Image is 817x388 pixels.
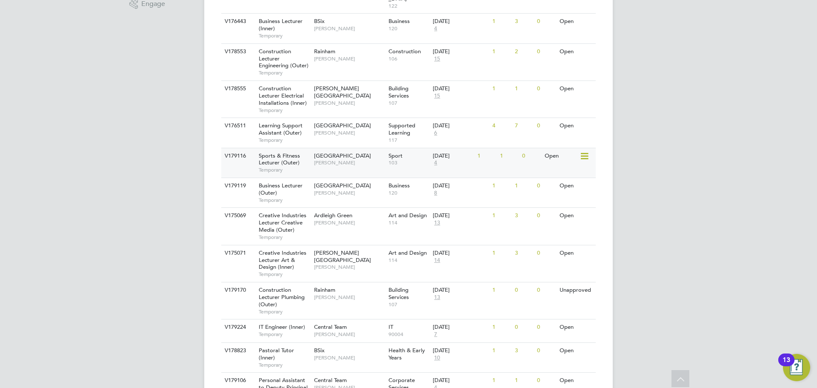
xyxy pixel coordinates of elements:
span: 106 [389,55,429,62]
div: Open [557,118,594,134]
span: Temporary [259,69,310,76]
span: Temporary [259,234,310,241]
span: 8 [433,190,438,197]
div: V179116 [223,148,252,164]
span: Temporary [259,271,310,278]
span: Sport [389,152,403,159]
span: [PERSON_NAME] [314,354,384,361]
span: 122 [389,3,429,9]
span: Learning Support Assistant (Outer) [259,122,303,136]
div: V179119 [223,178,252,194]
div: 0 [535,208,557,224]
div: 3 [513,14,535,29]
span: [PERSON_NAME][GEOGRAPHIC_DATA] [314,249,371,264]
span: 13 [433,219,441,227]
div: 1 [490,81,512,97]
div: V176443 [223,14,252,29]
span: Temporary [259,32,310,39]
div: 1 [490,14,512,29]
span: 10 [433,354,441,362]
div: 7 [513,118,535,134]
span: Temporary [259,107,310,114]
span: 13 [433,294,441,301]
span: [PERSON_NAME] [314,25,384,32]
span: [PERSON_NAME] [314,294,384,301]
span: Construction Lecturer Engineering (Outer) [259,48,309,69]
div: 4 [490,118,512,134]
div: 0 [535,81,557,97]
span: Temporary [259,137,310,144]
div: Open [557,208,594,224]
div: V175071 [223,245,252,261]
span: Temporary [259,331,310,338]
div: V178555 [223,81,252,97]
div: [DATE] [433,212,488,219]
span: 4 [433,159,438,167]
div: Open [557,245,594,261]
div: Unapproved [557,282,594,298]
span: Construction Lecturer Plumbing (Outer) [259,286,305,308]
span: [PERSON_NAME] [314,264,384,270]
div: 1 [490,319,512,335]
div: Open [557,44,594,60]
span: Creative Industries Lecturer Creative Media (Outer) [259,212,306,233]
div: V178553 [223,44,252,60]
span: Construction Lecturer Electrical Installations (Inner) [259,85,307,106]
div: V179224 [223,319,252,335]
div: Open [557,178,594,194]
div: 0 [520,148,542,164]
div: 2 [513,44,535,60]
div: V175069 [223,208,252,224]
span: [PERSON_NAME][GEOGRAPHIC_DATA] [314,85,371,99]
div: V176511 [223,118,252,134]
span: Art and Design [389,249,427,256]
span: Business Lecturer (Inner) [259,17,303,32]
div: Open [557,319,594,335]
span: 107 [389,100,429,106]
div: 3 [513,208,535,224]
span: [PERSON_NAME] [314,100,384,106]
span: 107 [389,301,429,308]
div: 13 [783,360,790,371]
span: 15 [433,55,441,63]
span: Supported Learning [389,122,415,136]
span: Building Services [389,85,409,99]
div: 0 [535,44,557,60]
div: [DATE] [433,152,473,160]
span: Ardleigh Green [314,212,352,219]
span: BSix [314,347,325,354]
div: 0 [535,14,557,29]
div: 0 [535,319,557,335]
span: Business [389,182,410,189]
span: 7 [433,331,438,338]
div: [DATE] [433,287,488,294]
span: Construction [389,48,421,55]
div: [DATE] [433,377,488,384]
span: Engage [141,0,165,8]
span: [GEOGRAPHIC_DATA] [314,182,371,189]
span: [PERSON_NAME] [314,331,384,338]
div: V179170 [223,282,252,298]
div: 0 [535,118,557,134]
span: [PERSON_NAME] [314,219,384,226]
div: 0 [535,343,557,359]
div: [DATE] [433,250,488,257]
div: Open [557,14,594,29]
div: [DATE] [433,85,488,92]
span: Building Services [389,286,409,301]
div: [DATE] [433,182,488,190]
span: Temporary [259,167,310,173]
span: 120 [389,25,429,32]
span: 103 [389,159,429,166]
div: 0 [535,178,557,194]
div: [DATE] [433,18,488,25]
span: 14 [433,257,441,264]
span: 6 [433,129,438,137]
span: Health & Early Years [389,347,425,361]
span: Art and Design [389,212,427,219]
span: Pastoral Tutor (Inner) [259,347,294,361]
span: IT Engineer (Inner) [259,323,305,331]
div: 0 [513,319,535,335]
span: Creative Industries Lecturer Art & Design (Inner) [259,249,306,271]
div: 1 [490,343,512,359]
